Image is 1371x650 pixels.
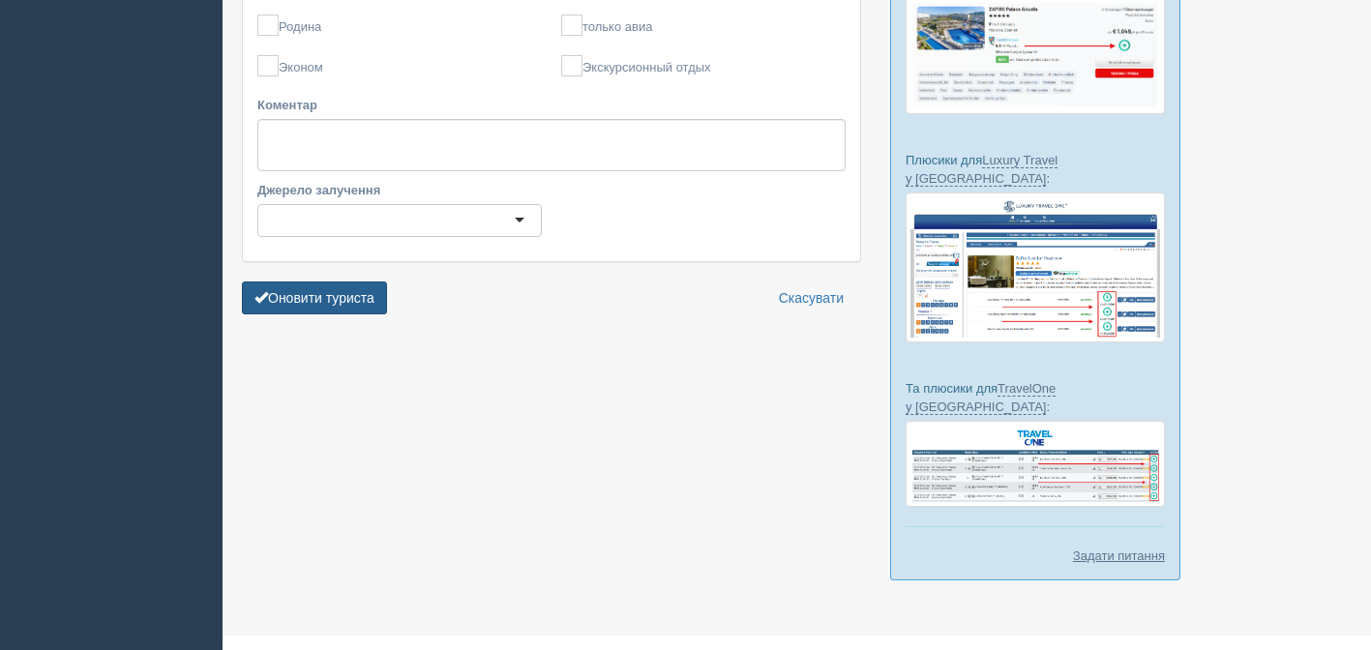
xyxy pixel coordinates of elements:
label: Родина [257,15,542,36]
label: только авиа [561,15,846,36]
a: TravelOne у [GEOGRAPHIC_DATA] [906,381,1056,415]
p: Плюсики для : [906,151,1165,188]
img: luxury-travel-%D0%BF%D0%BE%D0%B4%D0%B1%D0%BE%D1%80%D0%BA%D0%B0-%D1%81%D1%80%D0%BC-%D0%B4%D0%BB%D1... [906,192,1165,341]
button: Оновити туриста [242,281,387,314]
a: Задати питання [1073,547,1165,565]
label: Эконом [257,55,542,76]
a: Скасувати [766,281,856,314]
img: travel-one-%D0%BF%D1%96%D0%B4%D0%B1%D1%96%D1%80%D0%BA%D0%B0-%D1%81%D1%80%D0%BC-%D0%B4%D0%BB%D1%8F... [906,421,1165,507]
label: Джерело залучення [257,181,542,199]
a: Luxury Travel у [GEOGRAPHIC_DATA] [906,153,1058,187]
label: Экскурсионный отдых [561,55,846,76]
label: Коментар [257,96,846,114]
p: Та плюсики для : [906,379,1165,416]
